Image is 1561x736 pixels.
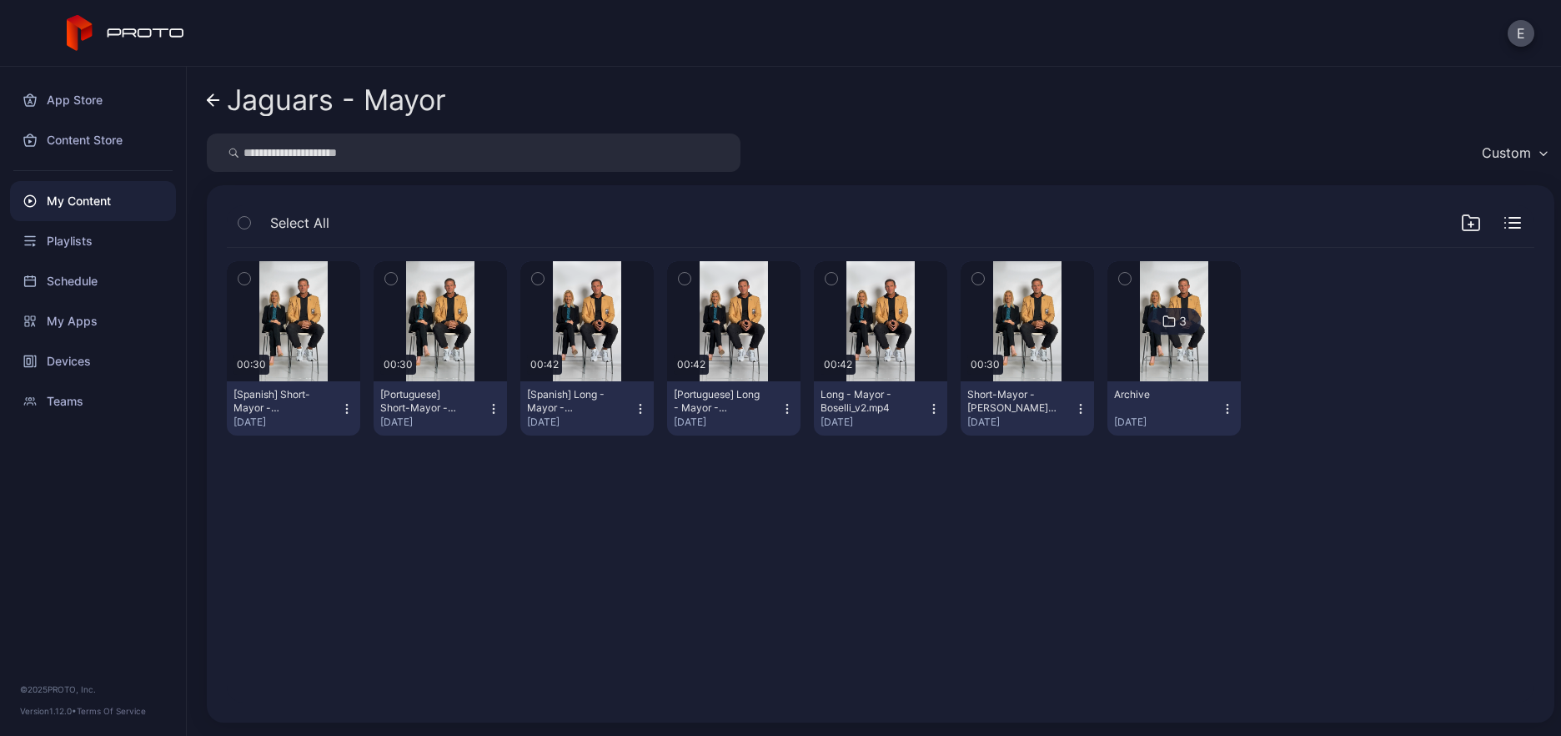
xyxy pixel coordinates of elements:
[527,388,619,415] div: [Spanish] Long - Mayor - Boselli_v2.mp4
[520,381,654,436] button: [Spanish] Long - Mayor - Boselli_v2.mp4[DATE]
[10,221,176,261] a: Playlists
[10,261,176,301] a: Schedule
[967,416,1074,429] div: [DATE]
[1114,388,1206,401] div: Archive
[233,388,325,415] div: [Spanish] Short-Mayor - Boselli-footbal_v2(1).mp4
[77,706,146,716] a: Terms Of Service
[1508,20,1534,47] button: E
[270,213,329,233] span: Select All
[527,416,634,429] div: [DATE]
[1114,416,1221,429] div: [DATE]
[821,388,912,415] div: Long - Mayor - Boselli_v2.mp4
[1179,314,1187,329] div: 3
[380,388,472,415] div: [Portuguese] Short-Mayor - Boselli-footbal_v2(1).mp4
[10,301,176,341] a: My Apps
[227,381,360,436] button: [Spanish] Short-Mayor - [PERSON_NAME]-footbal_v2(1).mp4[DATE]
[961,381,1094,436] button: Short-Mayor - [PERSON_NAME]-footbal_v2(1).mp4[DATE]
[1473,134,1554,172] button: Custom
[10,181,176,221] a: My Content
[1482,144,1531,161] div: Custom
[10,80,176,120] a: App Store
[674,388,765,415] div: [Portuguese] Long - Mayor - Boselli_v2.mp4
[20,706,77,716] span: Version 1.12.0 •
[667,381,801,436] button: [Portuguese] Long - Mayor - Boselli_v2.mp4[DATE]
[10,120,176,160] a: Content Store
[20,683,166,696] div: © 2025 PROTO, Inc.
[227,84,446,116] div: Jaguars - Mayor
[821,416,927,429] div: [DATE]
[674,416,780,429] div: [DATE]
[374,381,507,436] button: [Portuguese] Short-Mayor - [PERSON_NAME]-footbal_v2(1).mp4[DATE]
[380,416,487,429] div: [DATE]
[967,388,1059,415] div: Short-Mayor - Boselli-footbal_v2(1).mp4
[10,341,176,381] a: Devices
[1107,381,1241,436] button: Archive[DATE]
[814,381,947,436] button: Long - Mayor - Boselli_v2.mp4[DATE]
[233,416,340,429] div: [DATE]
[10,381,176,421] a: Teams
[207,80,446,120] a: Jaguars - Mayor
